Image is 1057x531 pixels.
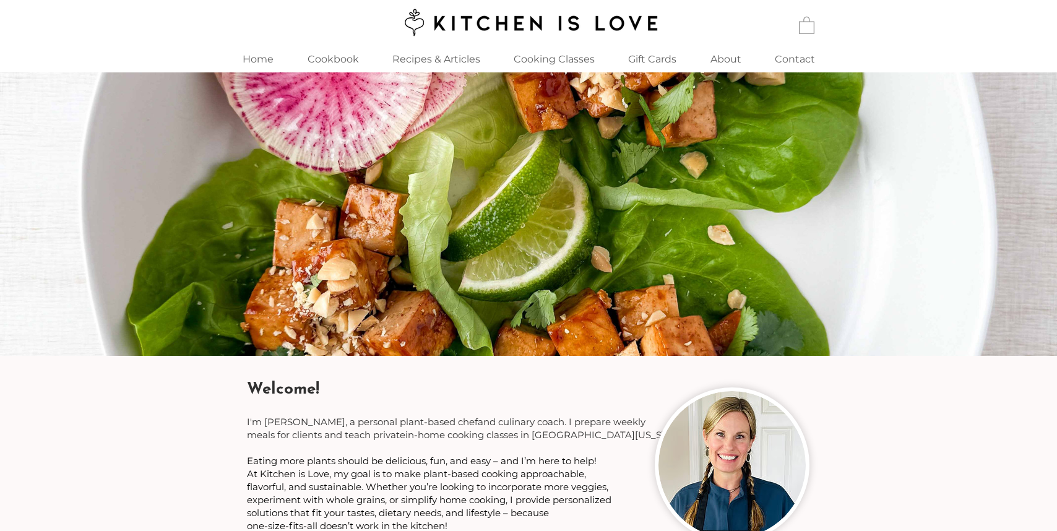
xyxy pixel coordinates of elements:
span: At Kitchen is Love, my goal is to make plant-based cooking approachable, [247,468,586,480]
p: Contact [769,46,821,72]
p: Recipes & Articles [386,46,486,72]
span: in-home cooking classes in [GEOGRAPHIC_DATA][US_STATE]. [405,429,689,441]
span: I'm [PERSON_NAME], a personal plant-based chef [247,416,478,428]
span: Eating more plants should be delicious, fun, and easy – and I’m here to help! ​ [247,455,599,467]
p: Cooking Classes [507,46,601,72]
a: Home [225,46,291,72]
a: Cookbook [291,46,375,72]
p: Gift Cards [622,46,683,72]
a: About [693,46,758,72]
span: ​​​​​​​​​​​​ [247,455,599,467]
a: Recipes & Articles [375,46,497,72]
span: solutions that fit your tastes, dietary needs, and lifestyle – because [247,507,549,519]
span: experiment with whole grains, or simplify home cooking, I provide personalized [247,494,611,506]
span: meals for clients and teach private [247,429,405,441]
p: About [704,46,748,72]
img: Kitchen is Love logo [396,7,660,38]
a: Contact [758,46,832,72]
p: Home [236,46,280,72]
span: Welcome! [247,381,319,398]
div: Cooking Classes [497,46,611,72]
p: Cookbook [301,46,365,72]
span: flavorful, and sustainable. Whether you’re looking to incorporate more veggies, [247,481,608,493]
a: Gift Cards [611,46,693,72]
span: and culinary coach. I prepare weekly [478,416,645,428]
nav: Site [225,46,832,72]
